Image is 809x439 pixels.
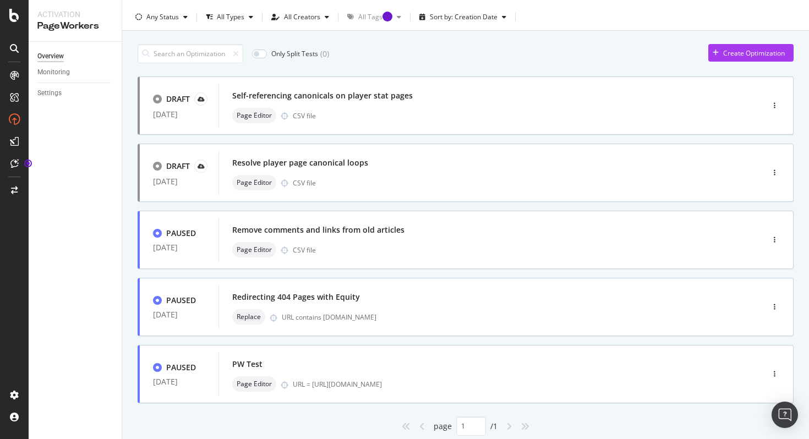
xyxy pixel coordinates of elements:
[232,292,360,303] div: Redirecting 404 Pages with Equity
[415,8,511,26] button: Sort by: Creation Date
[293,111,316,120] div: CSV file
[232,224,404,235] div: Remove comments and links from old articles
[232,175,276,190] div: neutral label
[146,14,179,20] div: Any Status
[237,179,272,186] span: Page Editor
[282,312,717,322] div: URL contains [DOMAIN_NAME]
[153,243,205,252] div: [DATE]
[37,87,114,99] a: Settings
[382,12,392,21] div: Tooltip anchor
[284,14,320,20] div: All Creators
[37,87,62,99] div: Settings
[232,376,276,392] div: neutral label
[37,9,113,20] div: Activation
[320,48,329,59] div: ( 0 )
[37,67,70,78] div: Monitoring
[153,310,205,319] div: [DATE]
[232,242,276,257] div: neutral label
[343,8,406,26] button: All TagsTooltip anchor
[434,416,498,436] div: page / 1
[516,418,534,435] div: angles-right
[232,359,263,370] div: PW Test
[293,178,316,188] div: CSV file
[397,418,415,435] div: angles-left
[153,177,205,186] div: [DATE]
[37,51,114,62] a: Overview
[138,44,243,63] input: Search an Optimization
[502,418,516,435] div: angle-right
[37,51,64,62] div: Overview
[153,110,205,119] div: [DATE]
[293,245,316,255] div: CSV file
[166,94,190,105] div: DRAFT
[37,20,113,32] div: PageWorkers
[293,380,717,389] div: URL = [URL][DOMAIN_NAME]
[708,44,794,62] button: Create Optimization
[723,48,785,58] div: Create Optimization
[166,228,196,239] div: PAUSED
[23,158,33,168] div: Tooltip anchor
[232,309,265,325] div: neutral label
[772,402,798,428] div: Open Intercom Messenger
[237,381,272,387] span: Page Editor
[237,112,272,119] span: Page Editor
[131,8,192,26] button: Any Status
[166,295,196,306] div: PAUSED
[267,8,334,26] button: All Creators
[166,161,190,172] div: DRAFT
[358,14,392,20] div: All Tags
[166,362,196,373] div: PAUSED
[232,108,276,123] div: neutral label
[271,49,318,58] div: Only Split Tests
[37,67,114,78] a: Monitoring
[232,90,413,101] div: Self-referencing canonicals on player stat pages
[237,246,272,253] span: Page Editor
[153,377,205,386] div: [DATE]
[237,314,261,320] span: Replace
[415,418,429,435] div: angle-left
[430,14,498,20] div: Sort by: Creation Date
[201,8,258,26] button: All Types
[232,157,368,168] div: Resolve player page canonical loops
[217,14,244,20] div: All Types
